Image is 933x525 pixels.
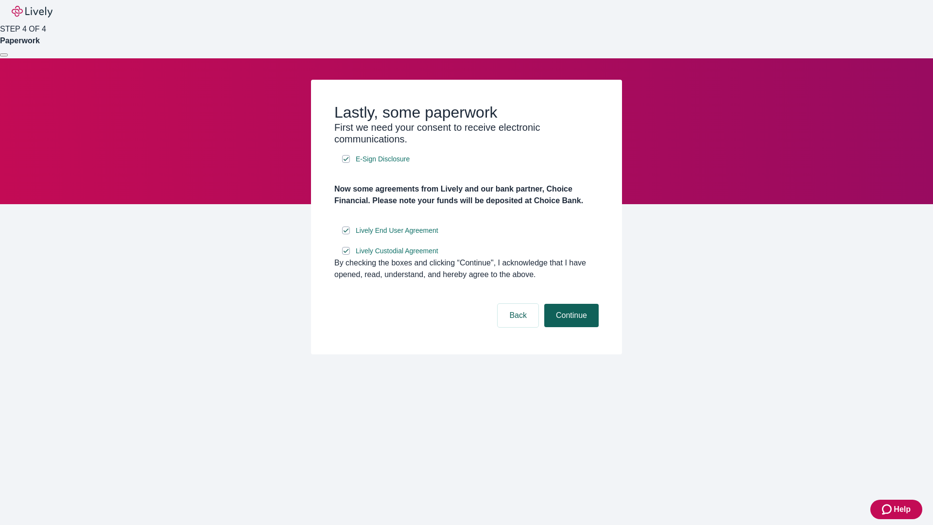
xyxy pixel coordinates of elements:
h3: First we need your consent to receive electronic communications. [334,122,599,145]
span: Help [894,504,911,515]
h2: Lastly, some paperwork [334,103,599,122]
span: E-Sign Disclosure [356,154,410,164]
span: Lively End User Agreement [356,226,438,236]
span: Lively Custodial Agreement [356,246,438,256]
h4: Now some agreements from Lively and our bank partner, Choice Financial. Please note your funds wi... [334,183,599,207]
a: e-sign disclosure document [354,225,440,237]
button: Back [498,304,538,327]
a: e-sign disclosure document [354,245,440,257]
div: By checking the boxes and clicking “Continue", I acknowledge that I have opened, read, understand... [334,257,599,280]
svg: Zendesk support icon [882,504,894,515]
a: e-sign disclosure document [354,153,412,165]
button: Zendesk support iconHelp [870,500,922,519]
button: Continue [544,304,599,327]
img: Lively [12,6,52,17]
